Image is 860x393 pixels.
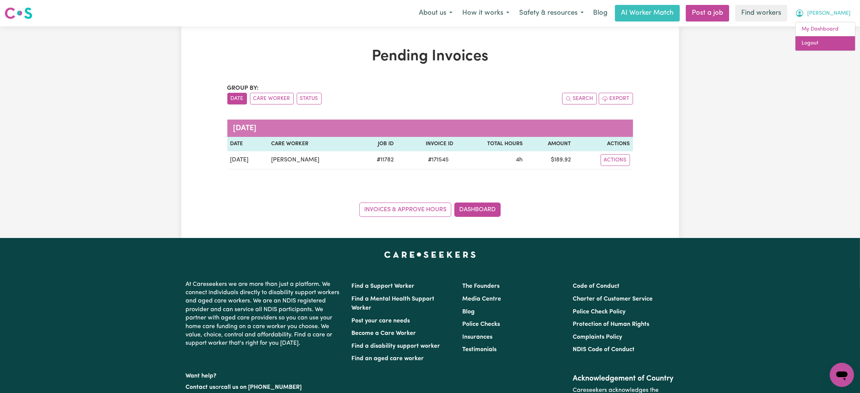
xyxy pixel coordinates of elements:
[268,137,359,151] th: Care Worker
[795,22,855,51] div: My Account
[397,137,456,151] th: Invoice ID
[297,93,322,104] button: sort invoices by paid status
[227,48,633,66] h1: Pending Invoices
[599,93,633,104] button: Export
[384,252,476,258] a: Careseekers home page
[359,137,397,151] th: Job ID
[227,93,247,104] button: sort invoices by date
[574,137,633,151] th: Actions
[526,137,574,151] th: Amount
[573,321,649,327] a: Protection of Human Rights
[589,5,612,21] a: Blog
[352,356,424,362] a: Find an aged care worker
[186,277,343,351] p: At Careseekers we are more than just a platform. We connect individuals directly to disability su...
[462,347,497,353] a: Testimonials
[227,85,259,91] span: Group by:
[456,137,525,151] th: Total Hours
[735,5,787,21] a: Find workers
[526,151,574,169] td: $ 189.92
[250,93,294,104] button: sort invoices by care worker
[454,203,501,217] a: Dashboard
[359,151,397,169] td: # 11782
[5,5,32,22] a: Careseekers logo
[573,296,653,302] a: Charter of Customer Service
[359,203,451,217] a: Invoices & Approve Hours
[601,154,630,166] button: Actions
[514,5,589,21] button: Safety & resources
[186,384,216,390] a: Contact us
[462,321,500,327] a: Police Checks
[573,347,635,353] a: NDIS Code of Conduct
[352,330,416,336] a: Become a Care Worker
[462,334,492,340] a: Insurances
[227,137,268,151] th: Date
[796,36,855,51] a: Logout
[573,309,625,315] a: Police Check Policy
[462,296,501,302] a: Media Centre
[352,343,440,349] a: Find a disability support worker
[462,283,500,289] a: The Founders
[830,363,854,387] iframe: Button to launch messaging window, conversation in progress
[5,6,32,20] img: Careseekers logo
[352,318,410,324] a: Post your care needs
[573,374,674,383] h2: Acknowledgement of Country
[457,5,514,21] button: How it works
[573,334,622,340] a: Complaints Policy
[562,93,597,104] button: Search
[423,155,453,164] span: # 171545
[227,151,268,169] td: [DATE]
[352,283,415,289] a: Find a Support Worker
[227,120,633,137] caption: [DATE]
[807,9,851,18] span: [PERSON_NAME]
[516,157,523,163] span: 4 hours
[790,5,855,21] button: My Account
[686,5,729,21] a: Post a job
[221,384,302,390] a: call us on [PHONE_NUMBER]
[268,151,359,169] td: [PERSON_NAME]
[573,283,619,289] a: Code of Conduct
[615,5,680,21] a: AI Worker Match
[414,5,457,21] button: About us
[352,296,435,311] a: Find a Mental Health Support Worker
[462,309,475,315] a: Blog
[796,22,855,37] a: My Dashboard
[186,369,343,380] p: Want help?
